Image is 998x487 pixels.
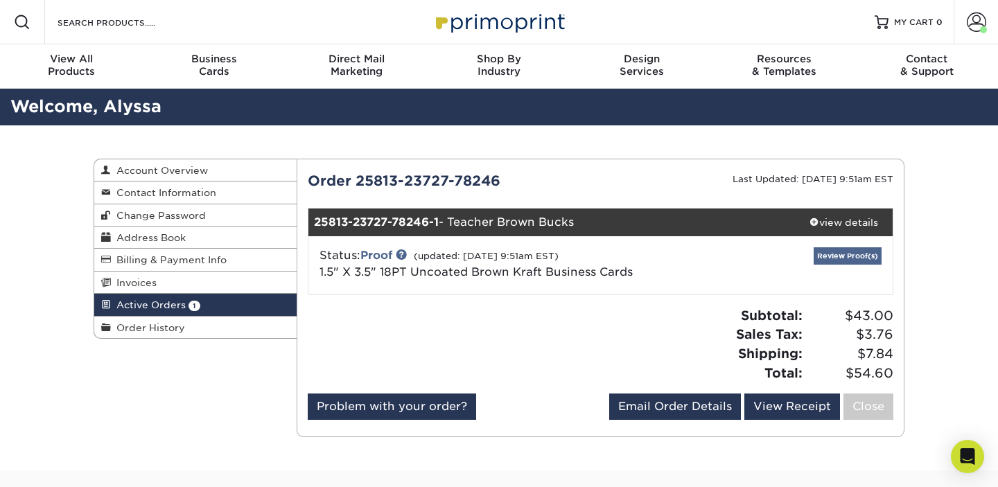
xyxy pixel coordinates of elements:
[111,254,227,265] span: Billing & Payment Info
[855,44,998,89] a: Contact& Support
[143,44,286,89] a: BusinessCards
[319,265,633,278] a: 1.5" X 3.5" 18PT Uncoated Brown Kraft Business Cards
[795,215,893,229] div: view details
[189,301,200,311] span: 1
[111,165,208,176] span: Account Overview
[297,170,601,191] div: Order 25813-23727-78246
[111,277,157,288] span: Invoices
[738,346,803,361] strong: Shipping:
[309,247,698,281] div: Status:
[713,53,856,78] div: & Templates
[314,215,439,229] strong: 25813-23727-78246-1
[94,272,297,294] a: Invoices
[3,445,118,482] iframe: Google Customer Reviews
[428,53,570,65] span: Shop By
[570,44,713,89] a: DesignServices
[94,159,297,181] a: Account Overview
[894,17,934,28] span: MY CART
[111,232,186,243] span: Address Book
[285,53,428,78] div: Marketing
[570,53,713,65] span: Design
[428,53,570,78] div: Industry
[843,393,893,420] a: Close
[807,364,893,383] span: $54.60
[111,187,216,198] span: Contact Information
[713,53,856,65] span: Resources
[744,393,840,420] a: View Receipt
[936,17,943,27] span: 0
[94,181,297,204] a: Contact Information
[94,204,297,227] a: Change Password
[111,210,206,221] span: Change Password
[94,227,297,249] a: Address Book
[143,53,286,78] div: Cards
[795,209,893,236] a: view details
[285,53,428,65] span: Direct Mail
[111,299,186,310] span: Active Orders
[807,306,893,326] span: $43.00
[609,393,741,420] a: Email Order Details
[814,247,882,265] a: Review Proof(s)
[855,53,998,78] div: & Support
[285,44,428,89] a: Direct MailMarketing
[430,7,568,37] img: Primoprint
[308,393,476,420] a: Problem with your order?
[764,365,803,380] strong: Total:
[143,53,286,65] span: Business
[951,440,984,473] div: Open Intercom Messenger
[414,251,559,261] small: (updated: [DATE] 9:51am EST)
[807,325,893,344] span: $3.76
[741,308,803,323] strong: Subtotal:
[111,322,185,333] span: Order History
[94,317,297,338] a: Order History
[713,44,856,89] a: Resources& Templates
[360,249,392,262] a: Proof
[308,209,796,236] div: - Teacher Brown Bucks
[807,344,893,364] span: $7.84
[94,249,297,271] a: Billing & Payment Info
[94,294,297,316] a: Active Orders 1
[855,53,998,65] span: Contact
[56,14,191,30] input: SEARCH PRODUCTS.....
[570,53,713,78] div: Services
[733,174,893,184] small: Last Updated: [DATE] 9:51am EST
[428,44,570,89] a: Shop ByIndustry
[736,326,803,342] strong: Sales Tax:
